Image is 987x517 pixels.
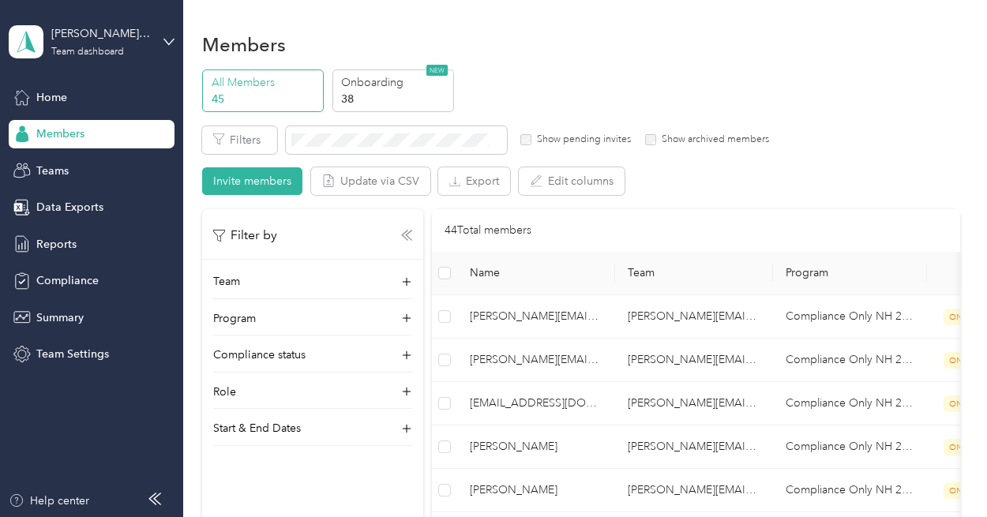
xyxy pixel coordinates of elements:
[470,266,602,279] span: Name
[470,395,602,412] span: [EMAIL_ADDRESS][DOMAIN_NAME]
[213,347,306,363] p: Compliance status
[773,339,927,382] td: Compliance Only NH 2025
[457,252,615,295] th: Name
[899,429,987,517] iframe: Everlance-gr Chat Button Frame
[773,295,927,339] td: Compliance Only NH 2025
[615,295,773,339] td: stacy.feathers@navenhealth.com
[51,47,124,57] div: Team dashboard
[773,469,927,512] td: Compliance Only NH 2025
[615,252,773,295] th: Team
[470,351,602,369] span: [PERSON_NAME][EMAIL_ADDRESS][DOMAIN_NAME]
[213,420,301,436] p: Start & End Dates
[36,89,67,106] span: Home
[773,252,927,295] th: Program
[531,133,631,147] label: Show pending invites
[457,382,615,425] td: sarsi.tearle@navenhealth.com
[9,493,89,509] button: Help center
[213,226,277,245] p: Filter by
[615,339,773,382] td: stacy.feathers@navenhealth.com
[212,74,319,91] p: All Members
[202,167,302,195] button: Invite members
[36,272,99,289] span: Compliance
[457,469,615,512] td: Jennifer Hull
[213,310,256,327] p: Program
[36,346,109,362] span: Team Settings
[470,481,602,499] span: [PERSON_NAME]
[615,382,773,425] td: stacy.feathers@navenhealth.com
[36,236,77,253] span: Reports
[36,163,69,179] span: Teams
[202,126,277,154] button: Filters
[426,65,448,76] span: NEW
[213,384,236,400] p: Role
[773,425,927,469] td: Compliance Only NH 2025
[457,425,615,469] td: Shavel Strachan
[341,74,448,91] p: Onboarding
[36,126,84,142] span: Members
[51,25,150,42] div: [PERSON_NAME][EMAIL_ADDRESS][DOMAIN_NAME]
[615,469,773,512] td: stacy.feathers@navenhealth.com
[341,91,448,107] p: 38
[212,91,319,107] p: 45
[36,199,103,215] span: Data Exports
[445,222,531,239] p: 44 Total members
[615,425,773,469] td: stacy.feathers@navenhealth.com
[470,438,602,455] span: [PERSON_NAME]
[470,308,602,325] span: [PERSON_NAME][EMAIL_ADDRESS][PERSON_NAME][DOMAIN_NAME]
[457,339,615,382] td: nicholas.kringie@navenhealth.com
[773,382,927,425] td: Compliance Only NH 2025
[311,167,430,195] button: Update via CSV
[519,167,625,195] button: Edit columns
[656,133,769,147] label: Show archived members
[202,36,286,53] h1: Members
[438,167,510,195] button: Export
[213,273,240,290] p: Team
[36,309,84,326] span: Summary
[457,295,615,339] td: betty.hass@navenhealth.com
